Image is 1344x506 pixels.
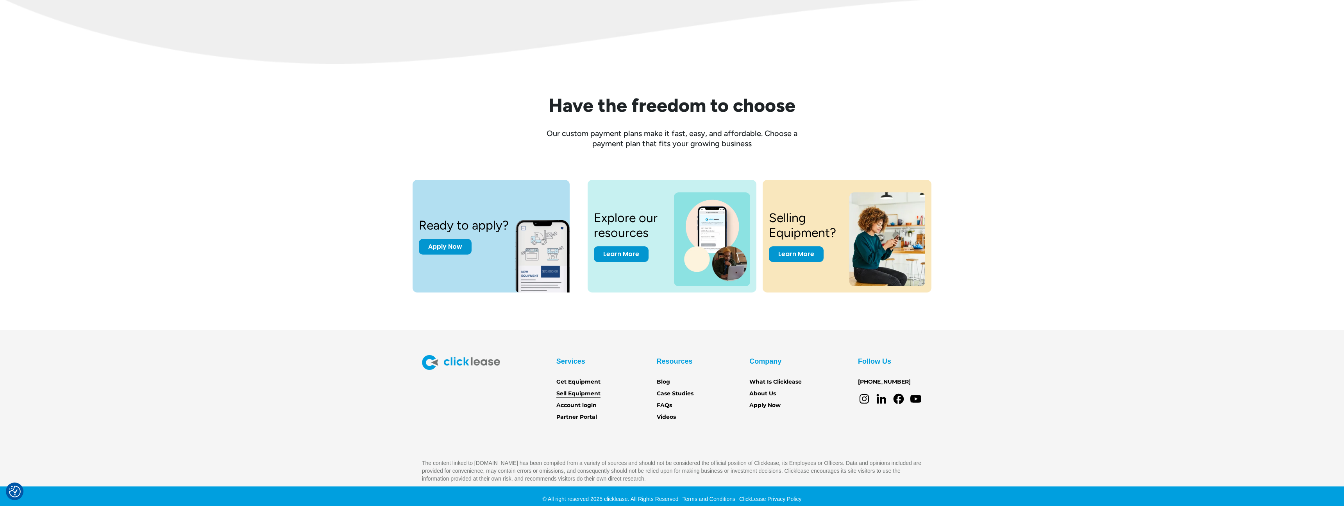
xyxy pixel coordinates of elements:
[657,413,676,422] a: Videos
[556,401,597,410] a: Account login
[556,389,601,398] a: Sell Equipment
[858,378,911,386] a: [PHONE_NUMBER]
[9,486,21,497] img: Revisit consent button
[9,486,21,497] button: Consent Preferences
[419,218,509,233] h3: Ready to apply?
[515,211,584,292] img: New equipment quote on the screen of a smart phone
[543,495,679,503] div: © All right reserved 2025 clicklease. All Rights Reserved
[556,355,585,368] div: Services
[749,378,802,386] a: What Is Clicklease
[657,401,672,410] a: FAQs
[749,355,781,368] div: Company
[849,192,925,286] img: a woman sitting on a stool looking at her cell phone
[422,95,922,116] h2: Have the freedom to choose
[535,128,809,149] div: Our custom payment plans make it fast, easy, and affordable. Choose a payment plan that fits your...
[594,246,649,262] a: Learn More
[769,246,824,262] a: Learn More
[594,210,665,240] h3: Explore our resources
[749,389,776,398] a: About Us
[737,496,802,502] a: ClickLease Privacy Policy
[422,459,922,483] p: The content linked to [DOMAIN_NAME] has been compiled from a variety of sources and should not be...
[422,355,500,370] img: Clicklease logo
[769,210,840,240] h3: Selling Equipment?
[556,413,597,422] a: Partner Portal
[657,389,693,398] a: Case Studies
[858,355,891,368] div: Follow Us
[419,239,472,255] a: Apply Now
[674,192,750,286] img: a photo of a man on a laptop and a cell phone
[749,401,781,410] a: Apply Now
[657,355,693,368] div: Resources
[657,378,670,386] a: Blog
[556,378,601,386] a: Get Equipment
[681,496,735,502] a: Terms and Conditions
